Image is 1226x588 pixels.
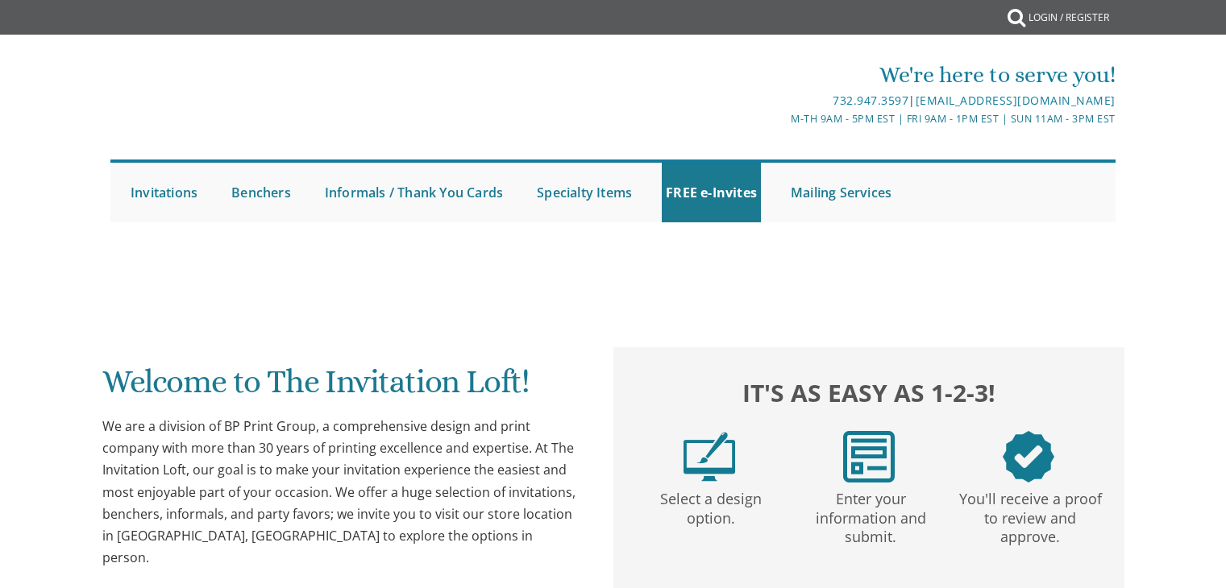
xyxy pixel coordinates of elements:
[102,416,581,569] div: We are a division of BP Print Group, a comprehensive design and print company with more than 30 y...
[102,364,581,412] h1: Welcome to The Invitation Loft!
[1003,431,1054,482] img: step3.png
[630,375,1108,411] h2: It's as easy as 1-2-3!
[833,93,908,108] a: 732.947.3597
[447,91,1116,110] div: |
[916,93,1116,108] a: [EMAIL_ADDRESS][DOMAIN_NAME]
[227,163,295,222] a: Benchers
[447,59,1116,91] div: We're here to serve you!
[843,431,895,482] img: step2.png
[684,431,735,482] img: step1.png
[662,163,761,222] a: FREE e-Invites
[634,482,788,528] p: Select a design option.
[787,163,896,222] a: Mailing Services
[321,163,507,222] a: Informals / Thank You Cards
[794,482,947,547] p: Enter your information and submit.
[533,163,636,222] a: Specialty Items
[127,163,202,222] a: Invitations
[954,482,1107,547] p: You'll receive a proof to review and approve.
[447,110,1116,127] div: M-Th 9am - 5pm EST | Fri 9am - 1pm EST | Sun 11am - 3pm EST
